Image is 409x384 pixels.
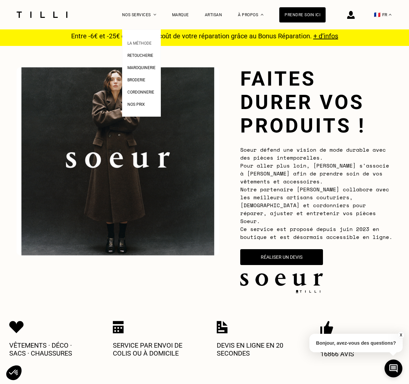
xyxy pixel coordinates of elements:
[279,7,326,22] a: Prendre soin ici
[374,12,381,18] span: 🇫🇷
[172,13,189,17] a: Marque
[9,321,24,333] img: Icon
[217,341,296,357] p: Devis en ligne en 20 secondes
[240,146,392,241] span: Soeur défend une vision de mode durable avec des pièces intemporelles. Pour aller plus loin, [PER...
[127,39,152,46] a: La Méthode
[127,76,145,83] a: Broderie
[309,334,403,352] p: Bonjour, avez-vous des questions?
[127,65,156,70] span: Maroquinerie
[14,12,70,18] img: Logo du service de couturière Tilli
[127,78,145,82] span: Broderie
[113,341,192,357] p: Service par envoi de colis ou à domicile
[261,14,263,16] img: Menu déroulant à propos
[389,14,391,16] img: menu déroulant
[205,13,222,17] a: Artisan
[293,290,323,293] img: logo Tilli
[240,249,323,265] button: Réaliser un devis
[127,100,145,107] a: Nos prix
[67,32,342,40] p: Entre -6€ et -25€ d’aide sur le coût de votre réparation grâce au Bonus Réparation.
[113,321,124,333] img: Icon
[320,321,333,334] img: Icon
[127,102,145,107] span: Nos prix
[127,63,156,70] a: Maroquinerie
[240,273,323,286] img: soeur.logo.png
[347,11,355,19] img: icône connexion
[313,32,338,40] a: + d’infos
[127,51,153,58] a: Retoucherie
[127,90,154,95] span: Cordonnerie
[127,53,153,58] span: Retoucherie
[9,341,89,357] p: Vêtements · Déco · Sacs · Chaussures
[217,321,228,333] img: Icon
[127,88,154,95] a: Cordonnerie
[397,331,404,339] button: X
[154,14,156,16] img: Menu déroulant
[127,41,152,46] span: La Méthode
[240,67,392,137] h1: Faites durer vos produits !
